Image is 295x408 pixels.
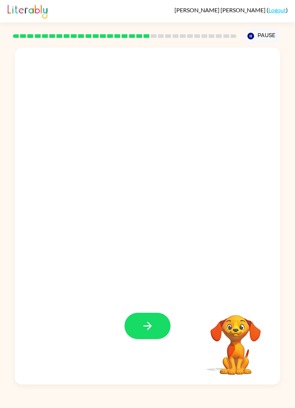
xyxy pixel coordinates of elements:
button: Pause [243,28,280,44]
img: Literably [8,3,47,19]
div: ( ) [174,6,288,13]
a: Logout [268,6,286,13]
video: Your browser must support playing .mp4 files to use Literably. Please try using another browser. [200,304,272,376]
span: [PERSON_NAME] [PERSON_NAME] [174,6,267,13]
